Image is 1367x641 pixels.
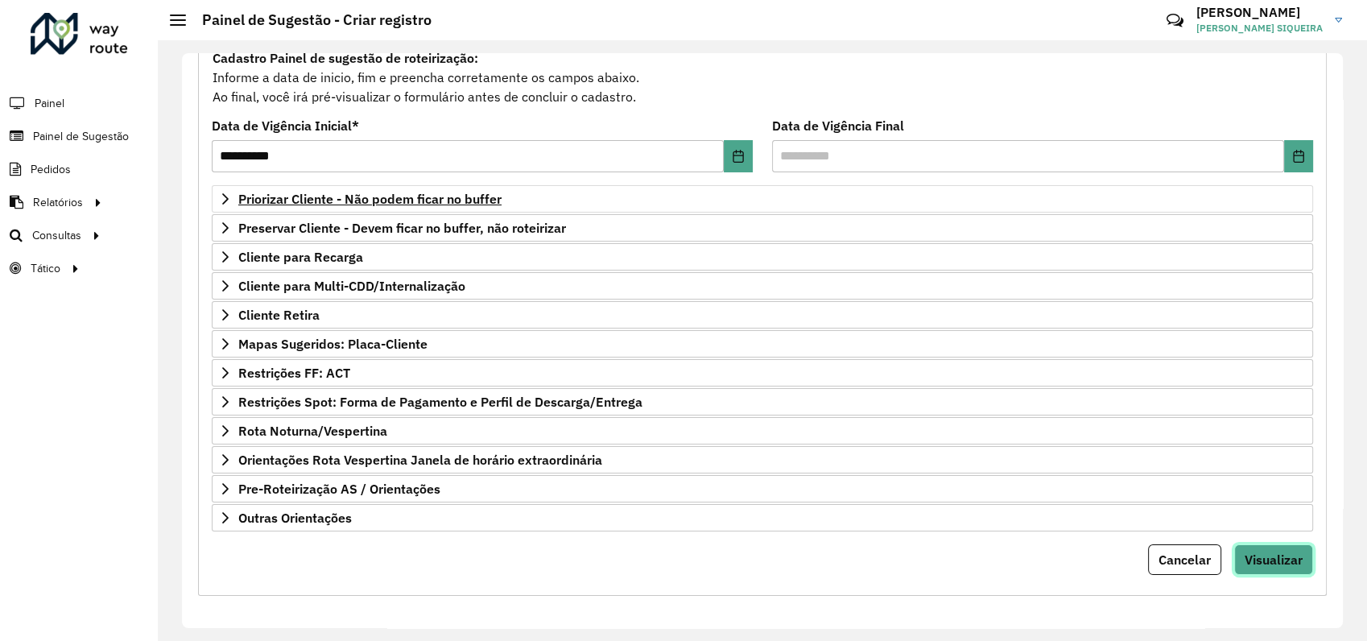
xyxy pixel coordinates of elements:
a: Priorizar Cliente - Não podem ficar no buffer [212,185,1313,213]
a: Preservar Cliente - Devem ficar no buffer, não roteirizar [212,214,1313,242]
span: Painel de Sugestão [33,128,129,145]
a: Cliente para Recarga [212,243,1313,271]
button: Choose Date [1284,140,1313,172]
label: Data de Vigência Final [772,116,904,135]
span: Pre-Roteirização AS / Orientações [238,482,440,495]
a: Rota Noturna/Vespertina [212,417,1313,445]
span: Orientações Rota Vespertina Janela de horário extraordinária [238,453,602,466]
a: Outras Orientações [212,504,1313,531]
a: Orientações Rota Vespertina Janela de horário extraordinária [212,446,1313,474]
span: Visualizar [1245,552,1303,568]
span: Preservar Cliente - Devem ficar no buffer, não roteirizar [238,221,566,234]
span: Outras Orientações [238,511,352,524]
span: Painel [35,95,64,112]
span: Mapas Sugeridos: Placa-Cliente [238,337,427,350]
span: Cliente Retira [238,308,320,321]
span: Rota Noturna/Vespertina [238,424,387,437]
a: Mapas Sugeridos: Placa-Cliente [212,330,1313,358]
a: Restrições FF: ACT [212,359,1313,387]
span: Restrições Spot: Forma de Pagamento e Perfil de Descarga/Entrega [238,395,642,408]
a: Cliente para Multi-CDD/Internalização [212,272,1313,300]
strong: Cadastro Painel de sugestão de roteirização: [213,50,478,66]
span: Consultas [32,227,81,244]
div: Informe a data de inicio, fim e preencha corretamente os campos abaixo. Ao final, você irá pré-vi... [212,48,1313,107]
h2: Painel de Sugestão - Criar registro [186,11,432,29]
span: [PERSON_NAME] SIQUEIRA [1196,21,1323,35]
span: Cliente para Multi-CDD/Internalização [238,279,465,292]
span: Relatórios [33,194,83,211]
h3: [PERSON_NAME] [1196,5,1323,20]
a: Pre-Roteirização AS / Orientações [212,475,1313,502]
span: Cancelar [1158,552,1211,568]
a: Cliente Retira [212,301,1313,329]
a: Restrições Spot: Forma de Pagamento e Perfil de Descarga/Entrega [212,388,1313,416]
button: Choose Date [724,140,753,172]
span: Tático [31,260,60,277]
span: Priorizar Cliente - Não podem ficar no buffer [238,192,502,205]
button: Cancelar [1148,544,1221,575]
span: Pedidos [31,161,71,178]
button: Visualizar [1234,544,1313,575]
label: Data de Vigência Inicial [212,116,359,135]
span: Cliente para Recarga [238,250,363,263]
span: Restrições FF: ACT [238,366,350,379]
a: Contato Rápido [1158,3,1192,38]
